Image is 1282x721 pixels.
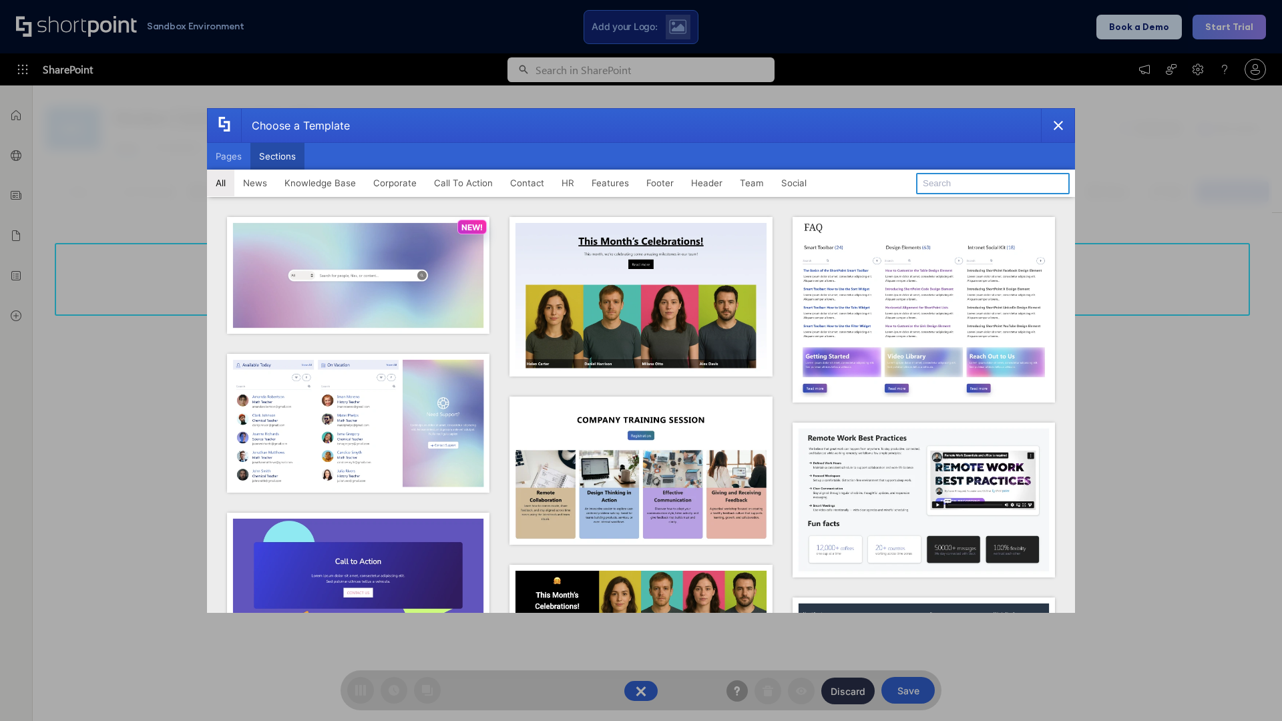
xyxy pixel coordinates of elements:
[501,170,553,196] button: Contact
[207,108,1075,613] div: template selector
[583,170,638,196] button: Features
[207,143,250,170] button: Pages
[425,170,501,196] button: Call To Action
[638,170,682,196] button: Footer
[731,170,773,196] button: Team
[1215,657,1282,721] iframe: Chat Widget
[234,170,276,196] button: News
[250,143,304,170] button: Sections
[276,170,365,196] button: Knowledge Base
[553,170,583,196] button: HR
[461,222,483,232] p: NEW!
[207,170,234,196] button: All
[916,173,1070,194] input: Search
[682,170,731,196] button: Header
[365,170,425,196] button: Corporate
[241,109,350,142] div: Choose a Template
[773,170,815,196] button: Social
